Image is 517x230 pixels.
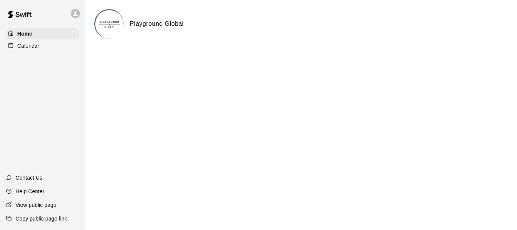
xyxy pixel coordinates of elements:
p: Copy public page link [16,215,67,222]
p: Calendar [17,42,39,50]
p: Contact Us [16,174,42,181]
a: Calendar [6,40,79,52]
h6: Playground Global [130,19,184,29]
img: Playground Global logo [95,10,124,39]
p: Home [17,30,33,38]
a: Home [6,28,79,39]
p: View public page [16,201,56,209]
p: Help Center [16,188,44,195]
